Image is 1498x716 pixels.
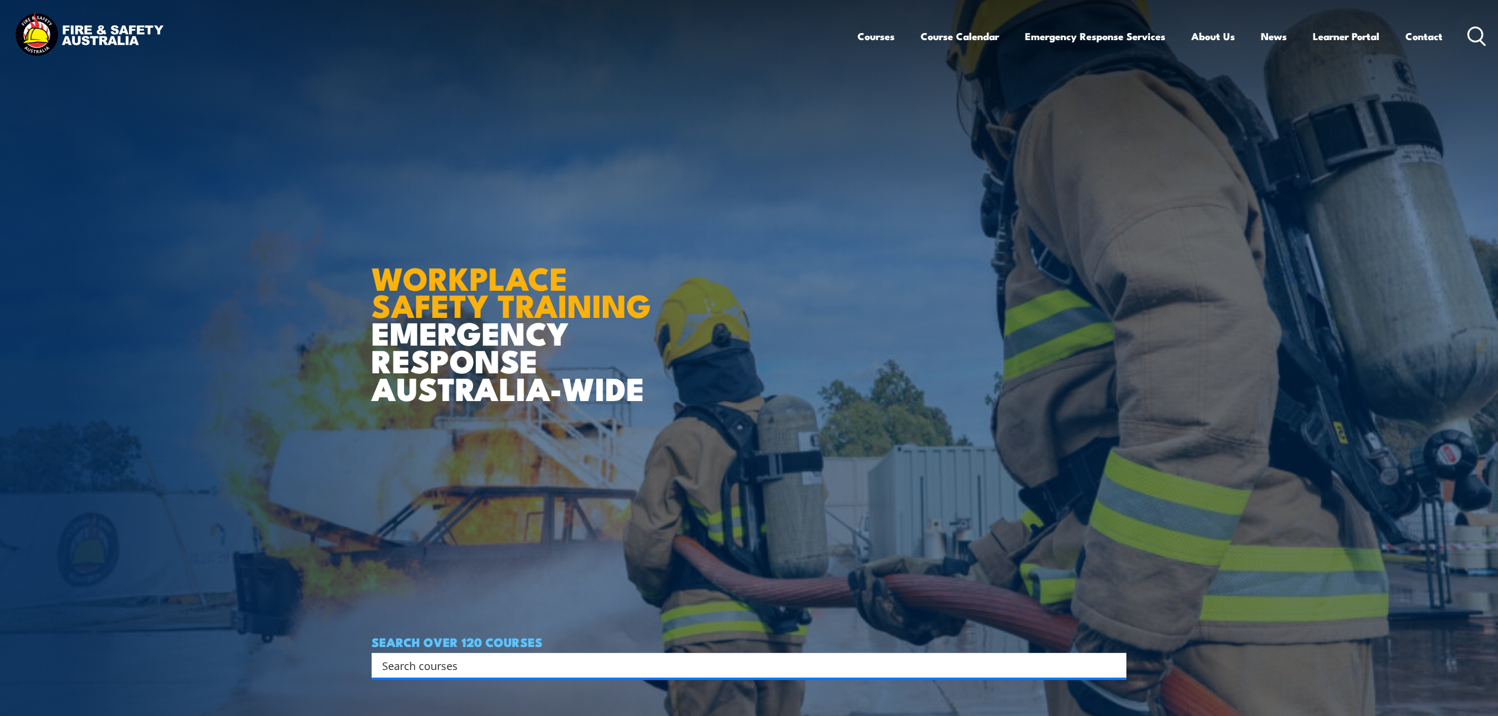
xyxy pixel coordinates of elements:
strong: WORKPLACE SAFETY TRAINING [372,252,651,329]
a: Emergency Response Services [1025,21,1165,52]
a: Learner Portal [1313,21,1379,52]
button: Search magnifier button [1106,657,1122,674]
a: News [1261,21,1287,52]
a: Course Calendar [921,21,999,52]
a: Contact [1405,21,1443,52]
input: Search input [382,656,1100,674]
h1: EMERGENCY RESPONSE AUSTRALIA-WIDE [372,234,660,402]
form: Search form [385,657,1103,674]
a: About Us [1191,21,1235,52]
h4: SEARCH OVER 120 COURSES [372,635,1126,648]
a: Courses [858,21,895,52]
